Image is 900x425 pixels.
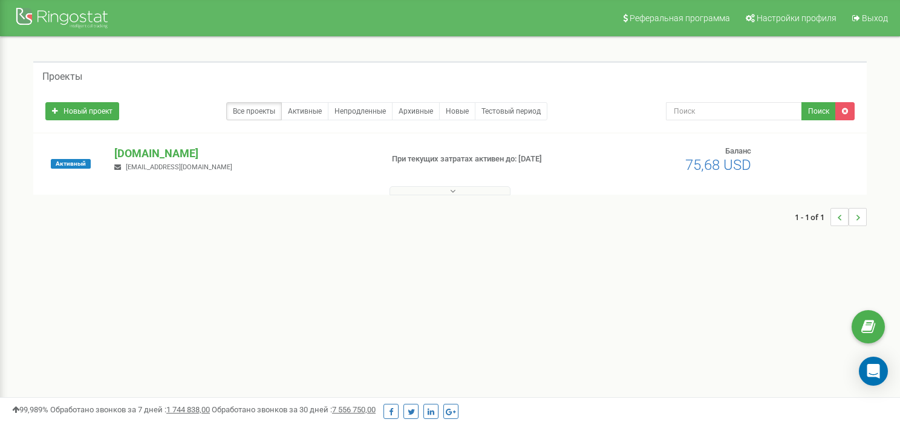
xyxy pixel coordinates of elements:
span: Баланс [725,146,751,155]
h5: Проекты [42,71,82,82]
p: [DOMAIN_NAME] [114,146,372,161]
u: 1 744 838,00 [166,405,210,414]
p: При текущих затратах активен до: [DATE] [392,154,581,165]
span: [EMAIL_ADDRESS][DOMAIN_NAME] [126,163,232,171]
nav: ... [795,196,867,238]
span: 1 - 1 of 1 [795,208,830,226]
input: Поиск [666,102,802,120]
span: Выход [862,13,888,23]
a: Новые [439,102,475,120]
button: Поиск [801,102,836,120]
span: Реферальная программа [630,13,730,23]
span: Активный [51,159,91,169]
span: 99,989% [12,405,48,414]
a: Все проекты [226,102,282,120]
span: Обработано звонков за 30 дней : [212,405,376,414]
span: 75,68 USD [685,157,751,174]
span: Настройки профиля [757,13,836,23]
a: Активные [281,102,328,120]
a: Непродленные [328,102,393,120]
a: Новый проект [45,102,119,120]
a: Архивные [392,102,440,120]
div: Open Intercom Messenger [859,357,888,386]
u: 7 556 750,00 [332,405,376,414]
span: Обработано звонков за 7 дней : [50,405,210,414]
a: Тестовый период [475,102,547,120]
